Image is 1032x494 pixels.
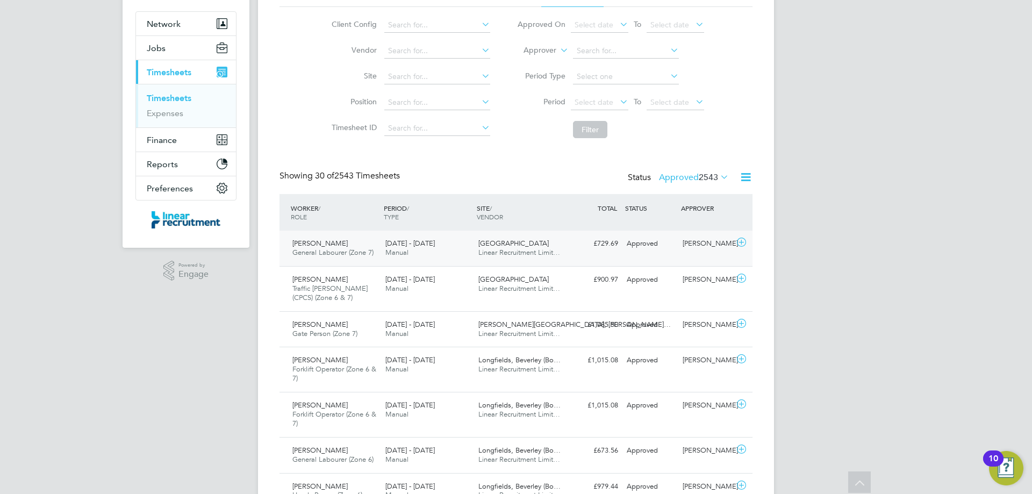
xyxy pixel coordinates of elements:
span: Manual [385,329,408,338]
input: Search for... [384,69,490,84]
label: Approver [508,45,556,56]
div: [PERSON_NAME] [678,352,734,369]
input: Select one [573,69,679,84]
span: [PERSON_NAME] [292,239,348,248]
label: Approved [659,172,729,183]
button: Reports [136,152,236,176]
label: Client Config [328,19,377,29]
img: linearrecruitment-logo-retina.png [152,211,220,228]
span: / [407,204,409,212]
span: Select date [575,20,613,30]
span: Reports [147,159,178,169]
div: 10 [988,459,998,472]
span: [PERSON_NAME] [292,275,348,284]
span: Manual [385,455,408,464]
a: Timesheets [147,93,191,103]
span: [PERSON_NAME] [292,320,348,329]
button: Finance [136,128,236,152]
div: [PERSON_NAME] [678,316,734,334]
button: Filter [573,121,607,138]
div: Approved [622,235,678,253]
span: Preferences [147,183,193,194]
label: Approved On [517,19,565,29]
span: Traffic [PERSON_NAME] (CPCS) (Zone 6 & 7) [292,284,368,302]
div: [PERSON_NAME] [678,397,734,414]
div: [PERSON_NAME] [678,442,734,460]
span: Manual [385,248,408,257]
span: General Labourer (Zone 7) [292,248,374,257]
div: Approved [622,352,678,369]
input: Search for... [384,18,490,33]
div: APPROVER [678,198,734,218]
span: Network [147,19,181,29]
span: / [490,204,492,212]
span: Timesheets [147,67,191,77]
span: Select date [650,20,689,30]
span: [DATE] - [DATE] [385,482,435,491]
span: [DATE] - [DATE] [385,320,435,329]
span: 2543 Timesheets [315,170,400,181]
div: Status [628,170,731,185]
span: [GEOGRAPHIC_DATA] [478,275,549,284]
span: VENDOR [477,212,503,221]
input: Search for... [573,44,679,59]
div: PERIOD [381,198,474,226]
div: SITE [474,198,567,226]
span: Linear Recruitment Limit… [478,410,560,419]
a: Powered byEngage [163,261,209,281]
button: Jobs [136,36,236,60]
span: 30 of [315,170,334,181]
div: Timesheets [136,84,236,127]
div: £1,085.50 [567,316,622,334]
label: Period [517,97,565,106]
span: 2543 [699,172,718,183]
label: Site [328,71,377,81]
span: Longfields, Beverley (Bo… [478,446,561,455]
span: [DATE] - [DATE] [385,446,435,455]
span: [DATE] - [DATE] [385,355,435,364]
span: Gate Person (Zone 7) [292,329,357,338]
div: [PERSON_NAME] [678,271,734,289]
span: General Labourer (Zone 6) [292,455,374,464]
button: Timesheets [136,60,236,84]
div: £729.69 [567,235,622,253]
div: WORKER [288,198,381,226]
span: [DATE] - [DATE] [385,239,435,248]
span: [GEOGRAPHIC_DATA] [478,239,549,248]
span: To [630,17,644,31]
div: STATUS [622,198,678,218]
span: Select date [575,97,613,107]
span: Manual [385,364,408,374]
span: Linear Recruitment Limit… [478,284,560,293]
span: [PERSON_NAME] [292,446,348,455]
label: Timesheet ID [328,123,377,132]
span: Forklift Operator (Zone 6 & 7) [292,410,376,428]
span: Linear Recruitment Limit… [478,455,560,464]
span: Forklift Operator (Zone 6 & 7) [292,364,376,383]
span: Linear Recruitment Limit… [478,364,560,374]
a: Go to home page [135,211,236,228]
label: Position [328,97,377,106]
input: Search for... [384,44,490,59]
span: Select date [650,97,689,107]
div: Approved [622,271,678,289]
span: Finance [147,135,177,145]
span: Manual [385,284,408,293]
span: Linear Recruitment Limit… [478,329,560,338]
div: £1,015.08 [567,352,622,369]
button: Network [136,12,236,35]
button: Preferences [136,176,236,200]
span: Engage [178,270,209,279]
span: / [318,204,320,212]
div: Approved [622,316,678,334]
span: Jobs [147,43,166,53]
button: Open Resource Center, 10 new notifications [989,451,1023,485]
div: Approved [622,397,678,414]
span: Longfields, Beverley (Bo… [478,482,561,491]
span: ROLE [291,212,307,221]
div: £673.56 [567,442,622,460]
div: Showing [279,170,402,182]
div: Approved [622,442,678,460]
a: Expenses [147,108,183,118]
span: [PERSON_NAME] [292,482,348,491]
